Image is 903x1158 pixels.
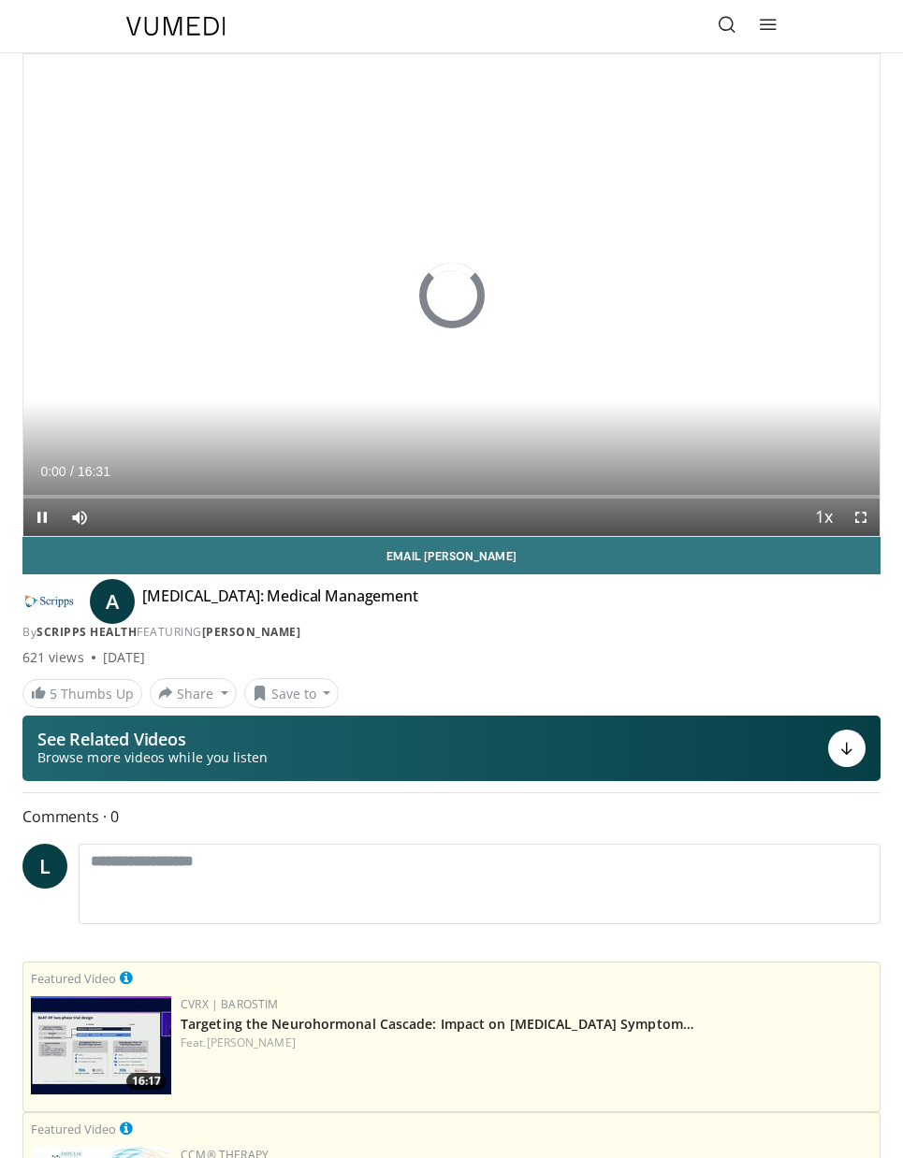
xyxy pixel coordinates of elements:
[22,648,84,667] span: 621 views
[50,685,57,702] span: 5
[181,1015,694,1033] a: Targeting the Neurohormonal Cascade: Impact on [MEDICAL_DATA] Symptom…
[22,679,142,708] a: 5 Thumbs Up
[37,748,268,767] span: Browse more videos while you listen
[23,495,880,499] div: Progress Bar
[103,648,145,667] div: [DATE]
[842,499,880,536] button: Fullscreen
[126,17,226,36] img: VuMedi Logo
[40,464,66,479] span: 0:00
[181,1035,872,1051] div: Feat.
[90,579,135,624] a: A
[126,1073,167,1090] span: 16:17
[31,996,171,1094] a: 16:17
[31,1121,116,1137] small: Featured Video
[150,678,237,708] button: Share
[22,586,75,616] img: Scripps Health
[244,678,340,708] button: Save to
[31,996,171,1094] img: f3314642-f119-4bcb-83d2-db4b1a91d31e.150x105_q85_crop-smart_upscale.jpg
[36,624,137,640] a: Scripps Health
[181,996,279,1012] a: CVRx | Barostim
[61,499,98,536] button: Mute
[78,464,110,479] span: 16:31
[202,624,301,640] a: [PERSON_NAME]
[22,537,881,574] a: Email [PERSON_NAME]
[142,586,418,616] h4: [MEDICAL_DATA]: Medical Management
[31,970,116,987] small: Featured Video
[37,730,268,748] p: See Related Videos
[207,1035,296,1050] a: [PERSON_NAME]
[22,844,67,889] a: L
[23,499,61,536] button: Pause
[22,624,881,641] div: By FEATURING
[70,464,74,479] span: /
[22,716,881,781] button: See Related Videos Browse more videos while you listen
[805,499,842,536] button: Playback Rate
[22,804,881,829] span: Comments 0
[23,54,880,536] video-js: Video Player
